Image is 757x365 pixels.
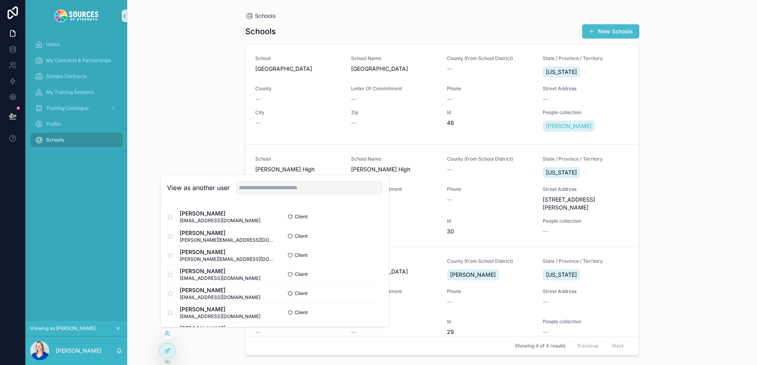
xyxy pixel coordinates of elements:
[543,218,629,224] span: People collection
[180,256,275,262] span: [PERSON_NAME][EMAIL_ADDRESS][DOMAIN_NAME]
[180,267,260,275] span: [PERSON_NAME]
[450,271,496,279] span: [PERSON_NAME]
[30,101,122,115] a: Training Catalogue
[543,85,629,92] span: Street Address
[351,218,437,224] span: Zip
[255,12,276,20] span: Schools
[46,57,111,64] span: My Contracts & Partnerships
[245,26,276,37] h1: Schools
[582,24,639,39] button: New Schools
[546,169,577,177] span: [US_STATE]
[351,85,437,92] span: Letter Of Commitment
[543,95,547,103] span: --
[351,288,437,295] span: Letter Of Commitment
[351,186,437,192] span: Letter Of Commitment
[447,288,533,295] span: Phone
[46,41,60,48] span: Home
[447,196,452,204] span: --
[180,313,260,320] span: [EMAIL_ADDRESS][DOMAIN_NAME]
[447,85,533,92] span: Phone
[447,165,452,173] span: --
[543,227,547,235] span: --
[180,294,260,301] span: [EMAIL_ADDRESS][DOMAIN_NAME]
[351,109,437,116] span: Zip
[180,248,275,256] span: [PERSON_NAME]
[46,137,64,143] span: Schools
[543,55,629,62] span: State / Province / Territory
[447,227,533,235] span: 30
[447,218,533,224] span: Id
[351,258,437,264] span: School Name
[255,156,342,162] span: School
[255,85,342,92] span: County
[447,328,533,336] span: 29
[46,121,61,127] span: Profile
[246,247,639,347] a: School[GEOGRAPHIC_DATA]School Name[GEOGRAPHIC_DATA]County (from School District)[PERSON_NAME]Stat...
[447,55,533,62] span: County (from School District)
[447,298,452,306] span: --
[180,237,275,243] span: [PERSON_NAME][EMAIL_ADDRESS][DOMAIN_NAME]
[546,271,577,279] span: [US_STATE]
[447,258,533,264] span: County (from School District)
[543,156,629,162] span: State / Province / Territory
[46,89,94,95] span: My Training Sessions
[180,210,260,217] span: [PERSON_NAME]
[447,109,533,116] span: Id
[255,165,342,173] span: [PERSON_NAME] High
[351,95,356,103] span: --
[543,120,595,132] a: [PERSON_NAME]
[447,186,533,192] span: Phone
[546,68,577,76] span: [US_STATE]
[351,318,437,325] span: Zip
[351,156,437,162] span: School Name
[255,95,260,103] span: --
[30,53,122,68] a: My Contracts & Partnerships
[180,324,275,332] span: [PERSON_NAME]
[180,217,260,224] span: [EMAIL_ADDRESS][DOMAIN_NAME]
[351,165,437,173] span: [PERSON_NAME] High
[543,258,629,264] span: State / Province / Territory
[351,227,437,235] span: 45,213
[543,328,547,336] span: --
[543,288,629,295] span: Street Address
[167,183,230,192] h2: View as another user
[30,325,95,332] span: Viewing as [PERSON_NAME]
[543,318,629,325] span: People collection
[546,122,592,130] span: [PERSON_NAME]
[30,117,122,131] a: Profile
[351,55,437,62] span: School Name
[180,229,275,237] span: [PERSON_NAME]
[180,275,260,282] span: [EMAIL_ADDRESS][DOMAIN_NAME]
[30,133,122,147] a: Schools
[295,233,308,239] span: Client
[255,119,260,127] span: --
[447,95,452,103] span: --
[295,290,308,297] span: Client
[25,32,127,157] div: scrollable content
[543,298,547,306] span: --
[295,271,308,278] span: Client
[295,309,308,316] span: Client
[30,37,122,52] a: Home
[295,214,308,220] span: Client
[351,268,437,276] span: [GEOGRAPHIC_DATA]
[46,73,87,80] span: Sample Contracts
[447,318,533,325] span: Id
[246,44,639,144] a: School[GEOGRAPHIC_DATA]School Name[GEOGRAPHIC_DATA]County (from School District)--State / Provinc...
[245,12,276,20] a: Schools
[255,65,342,73] span: [GEOGRAPHIC_DATA]
[447,156,533,162] span: County (from School District)
[30,85,122,99] a: My Training Sessions
[54,10,98,22] img: App logo
[255,55,342,62] span: School
[295,252,308,258] span: Client
[255,109,342,116] span: City
[447,119,533,127] span: 48
[543,196,629,212] span: [STREET_ADDRESS][PERSON_NAME]
[515,343,565,349] span: Showing 4 of 4 results
[543,109,629,116] span: People collection
[255,328,260,336] span: --
[180,305,260,313] span: [PERSON_NAME]
[246,144,639,247] a: School[PERSON_NAME] HighSchool Name[PERSON_NAME] HighCounty (from School District)--State / Provi...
